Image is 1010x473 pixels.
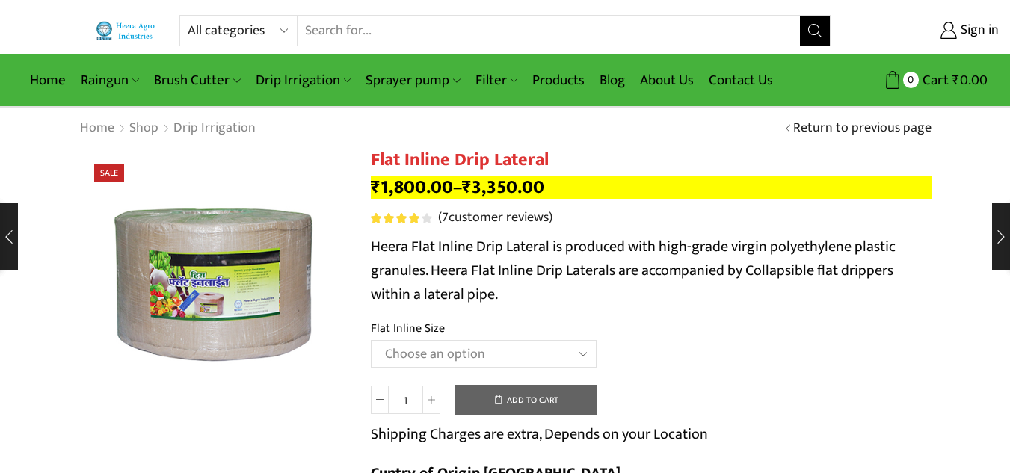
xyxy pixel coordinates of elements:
[793,119,932,138] a: Return to previous page
[94,164,124,182] span: Sale
[22,63,73,98] a: Home
[800,16,830,46] button: Search button
[173,119,256,138] a: Drip Irrigation
[371,176,932,199] p: –
[129,119,159,138] a: Shop
[701,63,780,98] a: Contact Us
[371,149,932,171] h1: Flat Inline Drip Lateral
[525,63,592,98] a: Products
[462,172,472,203] span: ₹
[846,67,988,94] a: 0 Cart ₹0.00
[957,21,999,40] span: Sign in
[632,63,701,98] a: About Us
[371,213,419,223] span: Rated out of 5 based on customer ratings
[919,70,949,90] span: Cart
[371,172,381,203] span: ₹
[468,63,525,98] a: Filter
[298,16,799,46] input: Search for...
[438,208,552,228] a: (7customer reviews)
[79,119,256,138] nav: Breadcrumb
[79,119,115,138] a: Home
[952,69,988,92] bdi: 0.00
[903,72,919,87] span: 0
[371,422,708,446] p: Shipping Charges are extra, Depends on your Location
[592,63,632,98] a: Blog
[358,63,467,98] a: Sprayer pump
[853,17,999,44] a: Sign in
[455,385,597,415] button: Add to cart
[147,63,247,98] a: Brush Cutter
[389,386,422,414] input: Product quantity
[248,63,358,98] a: Drip Irrigation
[462,172,544,203] bdi: 3,350.00
[952,69,960,92] span: ₹
[442,206,449,229] span: 7
[79,149,348,418] img: Flat Inline Drip Lateral
[371,235,932,306] p: Heera Flat Inline Drip Lateral is produced with high-grade virgin polyethylene plastic granules. ...
[371,320,445,337] label: Flat Inline Size
[73,63,147,98] a: Raingun
[371,213,431,223] div: Rated 4.00 out of 5
[371,172,453,203] bdi: 1,800.00
[371,213,434,223] span: 7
